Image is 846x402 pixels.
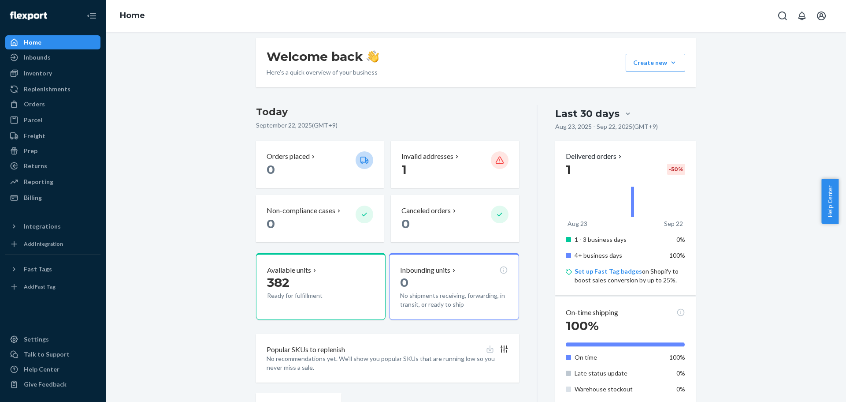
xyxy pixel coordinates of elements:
[575,369,661,378] p: Late status update
[5,377,100,391] button: Give Feedback
[667,164,685,175] div: -50 %
[267,354,508,372] p: No recommendations yet. We’ll show you popular SKUs that are running low so you never miss a sale.
[24,193,42,202] div: Billing
[575,235,661,244] p: 1 - 3 business days
[400,291,508,309] p: No shipments receiving, forwarding, in transit, or ready to ship
[267,265,311,275] p: Available units
[5,175,100,189] a: Reporting
[24,147,37,155] div: Prep
[5,66,100,80] a: Inventory
[24,131,45,140] div: Freight
[24,38,41,47] div: Home
[5,82,100,96] a: Replenishments
[24,177,53,186] div: Reporting
[568,219,587,228] p: Aug 23
[267,345,345,355] p: Popular SKUs to replenish
[400,265,450,275] p: Inbounding units
[256,195,384,242] button: Non-compliance cases 0
[575,251,661,260] p: 4+ business days
[5,332,100,346] a: Settings
[566,151,623,162] button: Delivered orders
[367,50,379,63] img: hand-wave emoji
[267,216,275,231] span: 0
[5,280,100,294] a: Add Fast Tag
[256,105,519,119] h3: Today
[24,240,63,248] div: Add Integration
[10,11,47,20] img: Flexport logo
[813,7,830,25] button: Open account menu
[267,162,275,177] span: 0
[555,107,620,120] div: Last 30 days
[24,265,52,274] div: Fast Tags
[24,222,61,231] div: Integrations
[24,85,70,94] div: Replenishments
[389,253,519,320] button: Inbounding units0No shipments receiving, forwarding, in transit, or ready to ship
[664,219,683,228] p: Sep 22
[5,97,100,111] a: Orders
[5,35,100,49] a: Home
[256,141,384,188] button: Orders placed 0
[5,50,100,64] a: Inbounds
[5,362,100,376] a: Help Center
[5,191,100,205] a: Billing
[676,369,685,377] span: 0%
[566,318,599,333] span: 100%
[24,69,52,78] div: Inventory
[401,206,451,216] p: Canceled orders
[24,350,70,359] div: Talk to Support
[113,3,152,29] ol: breadcrumbs
[401,216,410,231] span: 0
[774,7,791,25] button: Open Search Box
[5,262,100,276] button: Fast Tags
[256,121,519,130] p: September 22, 2025 ( GMT+9 )
[5,219,100,233] button: Integrations
[821,179,839,224] button: Help Center
[24,100,45,109] div: Orders
[24,335,49,344] div: Settings
[267,291,349,300] p: Ready for fulfillment
[5,144,100,158] a: Prep
[575,353,661,362] p: On time
[5,237,100,251] a: Add Integration
[626,54,685,71] button: Create new
[401,151,453,162] p: Invalid addresses
[5,159,100,173] a: Returns
[267,206,335,216] p: Non-compliance cases
[676,385,685,393] span: 0%
[24,380,67,389] div: Give Feedback
[566,308,618,318] p: On-time shipping
[5,129,100,143] a: Freight
[566,162,571,177] span: 1
[267,151,310,162] p: Orders placed
[5,113,100,127] a: Parcel
[83,7,100,25] button: Close Navigation
[24,116,42,124] div: Parcel
[120,11,145,20] a: Home
[669,353,685,361] span: 100%
[575,267,685,285] p: on Shopify to boost sales conversion by up to 25%.
[5,347,100,361] a: Talk to Support
[24,365,59,374] div: Help Center
[669,252,685,259] span: 100%
[256,253,386,320] button: Available units382Ready for fulfillment
[267,275,289,290] span: 382
[267,68,379,77] p: Here’s a quick overview of your business
[793,7,811,25] button: Open notifications
[391,195,519,242] button: Canceled orders 0
[555,122,658,131] p: Aug 23, 2025 - Sep 22, 2025 ( GMT+9 )
[400,275,408,290] span: 0
[401,162,407,177] span: 1
[24,162,47,170] div: Returns
[575,267,642,275] a: Set up Fast Tag badges
[575,385,661,394] p: Warehouse stockout
[24,283,56,290] div: Add Fast Tag
[24,53,51,62] div: Inbounds
[676,236,685,243] span: 0%
[391,141,519,188] button: Invalid addresses 1
[267,49,379,64] h1: Welcome back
